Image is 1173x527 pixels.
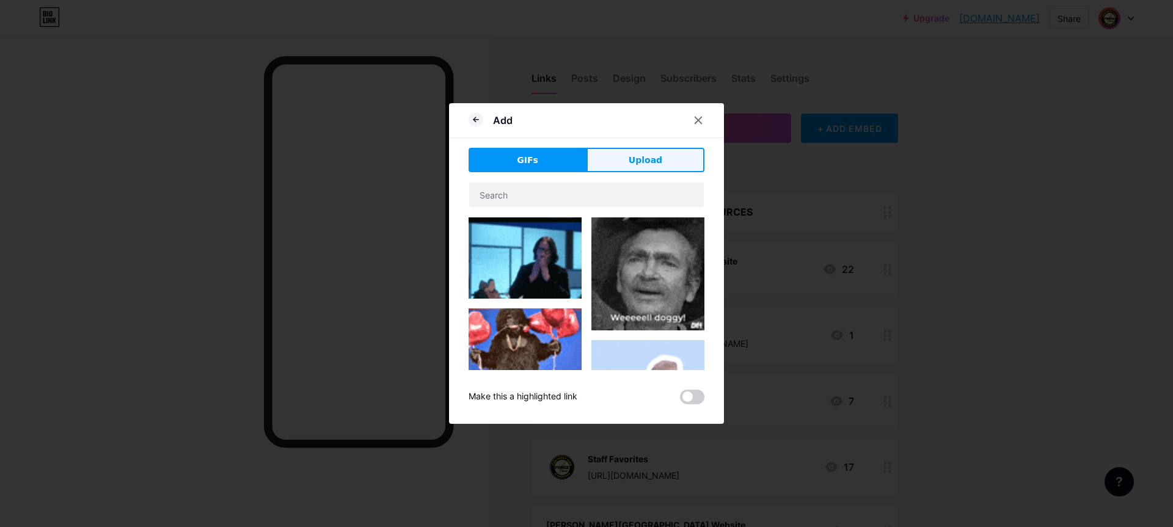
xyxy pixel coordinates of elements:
[493,113,513,128] div: Add
[591,217,704,330] img: Gihpy
[469,217,582,299] img: Gihpy
[469,390,577,404] div: Make this a highlighted link
[517,154,538,167] span: GIFs
[469,308,582,394] img: Gihpy
[591,340,704,453] img: Gihpy
[629,154,662,167] span: Upload
[469,183,704,207] input: Search
[586,148,704,172] button: Upload
[469,148,586,172] button: GIFs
